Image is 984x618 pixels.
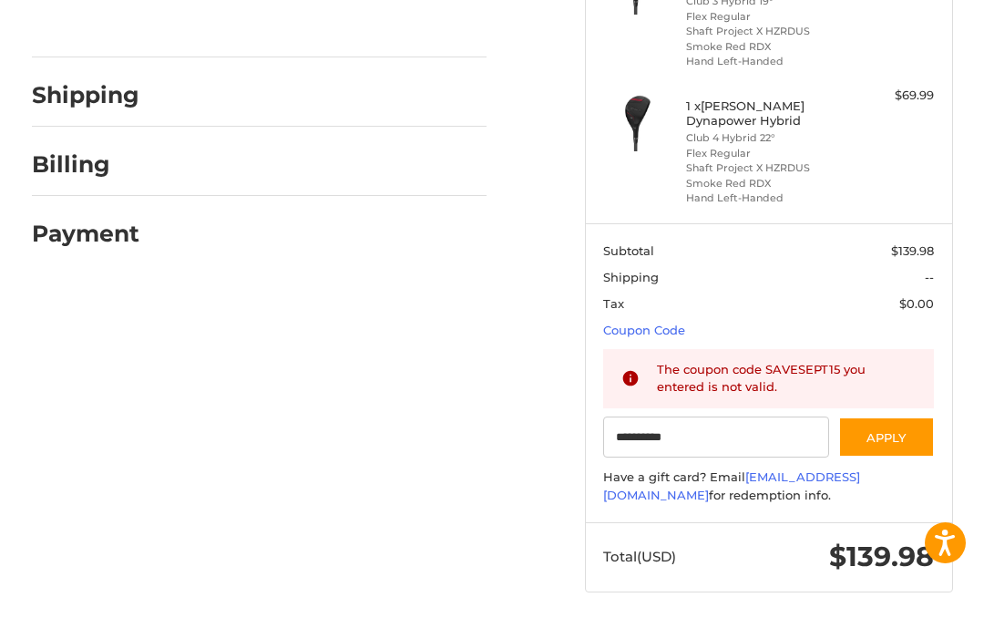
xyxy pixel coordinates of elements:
[686,9,847,25] li: Flex Regular
[180,6,317,39] iframe: PayPal-paylater
[838,417,935,458] button: Apply
[686,98,847,129] h4: 1 x [PERSON_NAME] Dynapower Hybrid
[686,146,847,161] li: Flex Regular
[603,417,829,458] input: Gift Certificate or Coupon Code
[603,469,860,502] a: [EMAIL_ADDRESS][DOMAIN_NAME]
[686,24,847,54] li: Shaft Project X HZRDUS Smoke Red RDX
[603,469,934,504] div: Have a gift card? Email for redemption info.
[891,243,934,258] span: $139.98
[603,323,685,337] a: Coupon Code
[899,296,934,311] span: $0.00
[603,548,676,565] span: Total (USD)
[657,361,916,397] div: The coupon code SAVESEPT15 you entered is not valid.
[32,220,139,248] h2: Payment
[925,270,934,284] span: --
[32,81,139,109] h2: Shipping
[603,243,654,258] span: Subtotal
[686,130,847,146] li: Club 4 Hybrid 22°
[26,6,162,39] iframe: PayPal-paypal
[686,191,847,206] li: Hand Left-Handed
[851,87,934,105] div: $69.99
[603,270,659,284] span: Shipping
[32,150,138,179] h2: Billing
[829,540,934,573] span: $139.98
[603,296,624,311] span: Tax
[686,54,847,69] li: Hand Left-Handed
[686,160,847,191] li: Shaft Project X HZRDUS Smoke Red RDX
